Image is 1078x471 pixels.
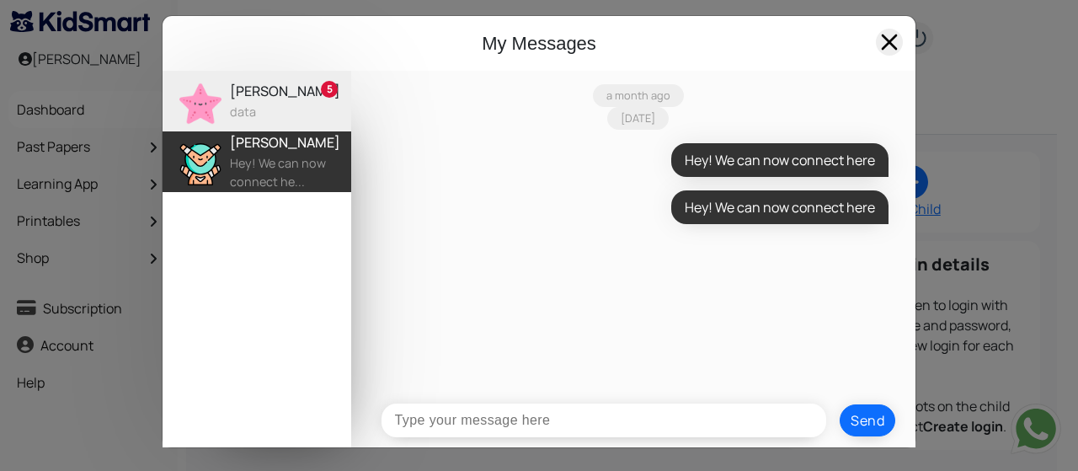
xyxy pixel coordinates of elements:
[321,81,338,98] div: 5
[671,190,889,224] div: Hey! We can now connect here
[230,132,351,153] div: [PERSON_NAME]
[179,83,221,125] img: starfish.png
[230,81,351,101] div: [PERSON_NAME]
[671,143,889,177] div: Hey! We can now connect here
[230,103,351,121] div: data
[230,154,351,190] div: Hey! We can now connect he...
[593,84,684,107] div: a month ago
[176,29,902,57] h4: My Messages
[382,404,827,437] input: Type your message here
[840,404,895,436] button: Send
[179,143,221,185] img: 024-superhero.svg
[607,107,669,130] div: [DATE]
